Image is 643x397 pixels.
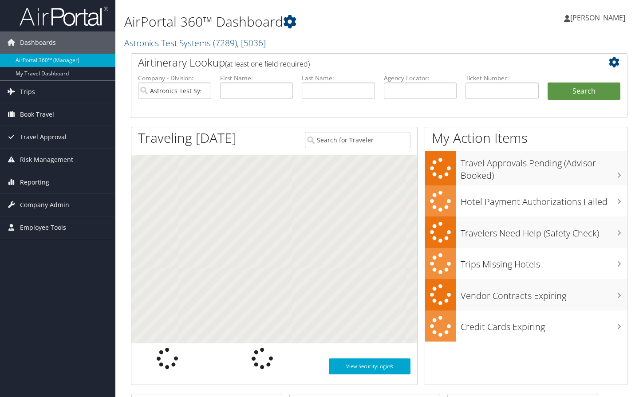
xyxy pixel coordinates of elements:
[425,151,627,185] a: Travel Approvals Pending (Advisor Booked)
[213,37,237,49] span: ( 7289 )
[564,4,634,31] a: [PERSON_NAME]
[20,194,69,216] span: Company Admin
[220,74,293,83] label: First Name:
[20,126,67,148] span: Travel Approval
[570,13,625,23] span: [PERSON_NAME]
[225,59,310,69] span: (at least one field required)
[237,37,266,49] span: , [ 5036 ]
[20,103,54,126] span: Book Travel
[329,358,411,374] a: View SecurityLogic®
[461,223,627,240] h3: Travelers Need Help (Safety Check)
[548,83,621,100] button: Search
[20,149,73,171] span: Risk Management
[384,74,457,83] label: Agency Locator:
[124,37,266,49] a: Astronics Test Systems
[124,12,464,31] h1: AirPortal 360™ Dashboard
[138,129,237,147] h1: Traveling [DATE]
[425,185,627,217] a: Hotel Payment Authorizations Failed
[20,216,66,239] span: Employee Tools
[302,74,375,83] label: Last Name:
[425,279,627,311] a: Vendor Contracts Expiring
[138,74,211,83] label: Company - Division:
[20,6,108,27] img: airportal-logo.png
[20,81,35,103] span: Trips
[461,285,627,302] h3: Vendor Contracts Expiring
[305,132,411,148] input: Search for Traveler
[461,191,627,208] h3: Hotel Payment Authorizations Failed
[461,316,627,333] h3: Credit Cards Expiring
[465,74,539,83] label: Ticket Number:
[20,171,49,193] span: Reporting
[20,31,56,54] span: Dashboards
[138,55,579,70] h2: Airtinerary Lookup
[461,153,627,182] h3: Travel Approvals Pending (Advisor Booked)
[461,254,627,271] h3: Trips Missing Hotels
[425,129,627,147] h1: My Action Items
[425,216,627,248] a: Travelers Need Help (Safety Check)
[425,311,627,342] a: Credit Cards Expiring
[425,248,627,279] a: Trips Missing Hotels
